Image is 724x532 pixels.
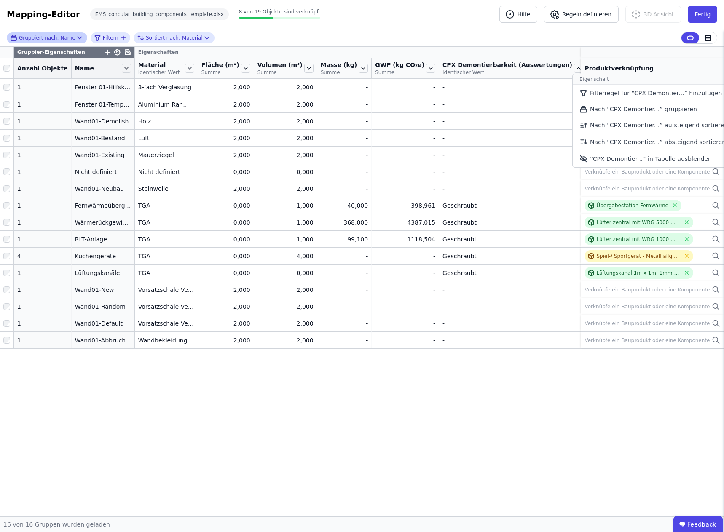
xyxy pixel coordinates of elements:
div: 2,000 [257,286,314,294]
div: 2,000 [201,302,250,311]
div: Fernwärmeübergabestation [75,201,131,210]
button: Fertig [688,6,717,23]
div: Lüftungskanal 1m x 1m, 1mm Blechstärke [596,270,680,276]
div: 0,000 [201,168,250,176]
div: TGA [138,201,194,210]
div: - [375,168,435,176]
div: Wand01-Default [75,319,131,328]
div: 368,000 [321,218,368,227]
div: Nicht definiert [75,168,131,176]
div: RLT-Anlage [75,235,131,243]
div: - [442,286,583,294]
div: - [321,269,368,277]
div: Wärmerückgewinnung [75,218,131,227]
div: - [442,83,583,91]
div: 2,000 [257,83,314,91]
div: 1 [17,286,68,294]
div: - [321,336,368,345]
div: 0,000 [201,252,250,260]
div: Vorsatzschale Verblendmauerwerk [138,302,194,311]
div: 2,000 [201,184,250,193]
span: Filtern [103,35,118,41]
div: 2,000 [257,319,314,328]
div: 2,000 [201,336,250,345]
span: Summe [375,69,424,76]
div: Lüfter zentral mit WRG 1000 m³/h [596,236,680,243]
div: - [321,319,368,328]
div: 1 [17,336,68,345]
button: Hilfe [499,6,537,23]
div: 4 [17,252,68,260]
div: 1,000 [257,218,314,227]
div: 1 [17,269,68,277]
span: Fläche (m²) [201,61,239,69]
div: TGA [138,252,194,260]
button: filter_by [94,33,127,43]
div: 1 [17,201,68,210]
div: Verknüpfe ein Bauprodukt oder eine Komponente [585,337,710,344]
div: 4,000 [257,252,314,260]
div: Verknüpfe ein Bauprodukt oder eine Komponente [585,185,710,192]
span: Volumen (m³) [257,61,303,69]
div: Verknüpfe ein Bauprodukt oder eine Komponente [585,320,710,327]
div: 1 [17,184,68,193]
span: Masse (kg) [321,61,357,69]
div: 1 [17,100,68,109]
div: - [321,184,368,193]
div: Name [10,34,75,41]
div: Mapping-Editor [7,8,80,20]
div: Nicht definiert [138,168,194,176]
div: 40,000 [321,201,368,210]
div: 1 [17,218,68,227]
div: Fenster 01-Temporary [75,100,131,109]
span: Sortiert nach: [146,35,180,41]
div: 1 [17,134,68,142]
div: 1118,504 [375,235,435,243]
div: Spiel-/ Sportgerät - Metall allgemein [596,253,680,259]
div: Vorsatzschale Verblendmauerwerk [138,286,194,294]
div: 2,000 [201,286,250,294]
div: 2,000 [201,319,250,328]
div: Geschraubt [442,218,583,227]
div: - [321,117,368,126]
div: Lüfter zentral mit WRG 5000 m³/h [596,219,680,226]
div: - [442,134,583,142]
div: - [321,286,368,294]
div: 0,000 [257,269,314,277]
div: - [442,117,583,126]
div: - [321,252,368,260]
div: - [375,134,435,142]
div: - [321,168,368,176]
div: Mauerziegel [138,151,194,159]
div: Geschraubt [442,201,583,210]
span: Name [75,64,94,72]
div: - [375,336,435,345]
div: - [321,302,368,311]
div: 398,961 [375,201,435,210]
div: Holz [138,117,194,126]
div: - [375,83,435,91]
div: 1 [17,319,68,328]
div: - [375,319,435,328]
div: Produktverknüpfung [585,64,721,72]
div: 2,000 [257,151,314,159]
span: CPX Demontierbarkeit (Auswertungen) [442,61,572,69]
div: 2,000 [201,83,250,91]
div: - [321,83,368,91]
button: Regeln definieren [544,6,619,23]
div: Vorsatzschale Verblendmauerwerk [138,319,194,328]
div: - [375,286,435,294]
div: Übergabestation Fernwärme [596,202,668,209]
span: Identischer Wert [138,69,180,76]
button: 3D Ansicht [625,6,681,23]
div: 3-fach Verglasung [138,83,194,91]
div: 2,000 [201,134,250,142]
div: 2,000 [257,184,314,193]
div: - [375,117,435,126]
span: Summe [201,69,239,76]
div: Wand01-Neubau [75,184,131,193]
span: 8 von 19 Objekte sind verknüpft [239,9,321,15]
div: Fenster 01-Hilfskonstruktion [75,83,131,91]
div: 2,000 [257,134,314,142]
div: 99,100 [321,235,368,243]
